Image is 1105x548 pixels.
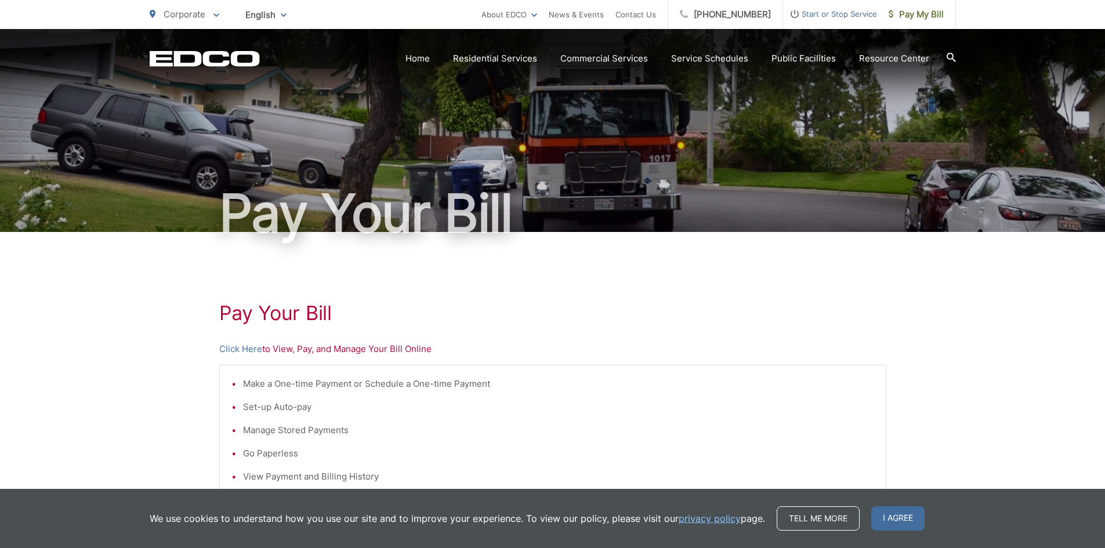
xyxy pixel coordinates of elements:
[549,8,604,21] a: News & Events
[453,52,537,66] a: Residential Services
[777,506,860,531] a: Tell me more
[237,5,295,25] span: English
[164,9,205,20] span: Corporate
[150,511,765,525] p: We use cookies to understand how you use our site and to improve your experience. To view our pol...
[243,423,874,437] li: Manage Stored Payments
[859,52,929,66] a: Resource Center
[481,8,537,21] a: About EDCO
[150,50,260,67] a: EDCD logo. Return to the homepage.
[560,52,648,66] a: Commercial Services
[615,8,656,21] a: Contact Us
[243,400,874,414] li: Set-up Auto-pay
[771,52,836,66] a: Public Facilities
[871,506,925,531] span: I agree
[405,52,430,66] a: Home
[219,342,886,356] p: to View, Pay, and Manage Your Bill Online
[150,184,956,242] h1: Pay Your Bill
[679,511,741,525] a: privacy policy
[889,8,944,21] span: Pay My Bill
[243,447,874,460] li: Go Paperless
[243,377,874,391] li: Make a One-time Payment or Schedule a One-time Payment
[219,342,262,356] a: Click Here
[243,470,874,484] li: View Payment and Billing History
[671,52,748,66] a: Service Schedules
[219,302,886,325] h1: Pay Your Bill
